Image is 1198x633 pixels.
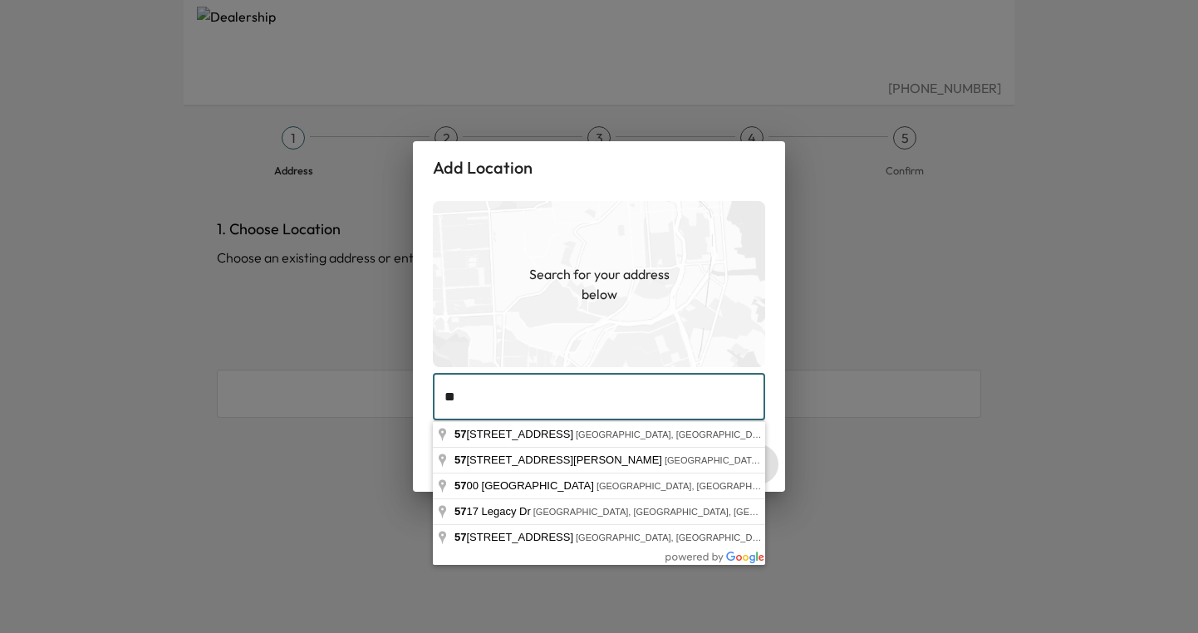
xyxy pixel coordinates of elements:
span: 17 Legacy Dr [454,505,533,518]
span: [STREET_ADDRESS][PERSON_NAME] [454,454,665,466]
span: [STREET_ADDRESS] [454,531,576,543]
span: [GEOGRAPHIC_DATA], [GEOGRAPHIC_DATA], [GEOGRAPHIC_DATA] [665,455,960,465]
span: [STREET_ADDRESS] [454,428,576,440]
h1: Search for your address below [516,264,682,304]
span: 57 [454,428,466,440]
img: empty-map-CL6vilOE.png [433,201,765,367]
span: 57 [454,454,466,466]
span: 57 [454,479,466,492]
span: [GEOGRAPHIC_DATA], [GEOGRAPHIC_DATA], [GEOGRAPHIC_DATA] [576,532,871,542]
span: [GEOGRAPHIC_DATA], [GEOGRAPHIC_DATA], [GEOGRAPHIC_DATA] [576,429,871,439]
h2: Add Location [413,141,785,194]
span: 00 [GEOGRAPHIC_DATA] [454,479,597,492]
span: 57 [454,531,466,543]
span: [GEOGRAPHIC_DATA], [GEOGRAPHIC_DATA], [GEOGRAPHIC_DATA] [533,507,829,517]
span: 57 [454,505,466,518]
span: [GEOGRAPHIC_DATA], [GEOGRAPHIC_DATA], [GEOGRAPHIC_DATA] [597,481,892,491]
